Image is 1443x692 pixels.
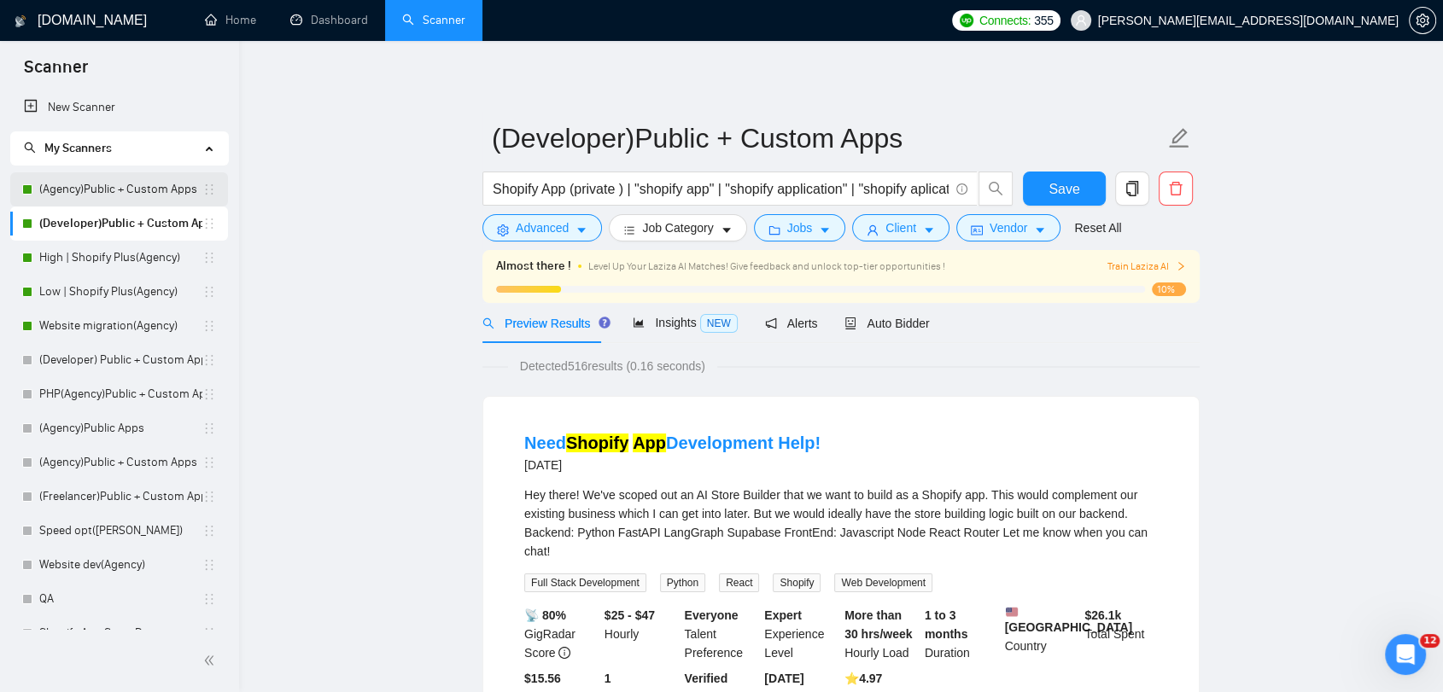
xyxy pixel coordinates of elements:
[765,317,777,329] span: notification
[1409,14,1436,27] a: setting
[660,573,705,592] span: Python
[39,206,202,241] a: (Developer)Public + Custom Apps
[202,217,216,230] span: holder
[202,183,216,196] span: holder
[844,317,929,330] span: Auto Bidder
[482,317,605,330] span: Preview Results
[202,353,216,367] span: holder
[10,377,228,411] li: PHP(Agency)Public + Custom Apps
[10,55,102,90] span: Scanner
[681,606,762,662] div: Talent Preference
[971,224,983,236] span: idcard
[39,582,202,616] a: QA
[979,172,1013,206] button: search
[764,672,803,685] b: [DATE]
[524,486,1158,561] div: Hey there! We've scoped out an AI Store Builder that we want to build as a Shopify app. This woul...
[925,608,968,641] b: 1 to 3 months
[764,608,802,622] b: Expert
[482,317,494,329] span: search
[768,224,780,236] span: folder
[633,316,737,329] span: Insights
[10,206,228,241] li: (Developer)Public + Custom Apps
[524,608,566,622] b: 📡 80%
[202,387,216,401] span: holder
[524,455,821,475] div: [DATE]
[39,616,202,650] a: Shopify App Store D
[1116,181,1148,196] span: copy
[1115,172,1149,206] button: copy
[719,573,759,592] span: React
[1152,282,1186,296] span: 10%
[39,445,202,480] a: (Agency)Public + Custom Apps
[202,285,216,299] span: holder
[867,224,879,236] span: user
[10,309,228,343] li: Website migration(Agency)
[39,275,202,309] a: Low | Shopify Plus(Agency)
[10,480,228,514] li: (Freelancer)Public + Custom Apps
[623,224,635,236] span: bars
[1409,7,1436,34] button: setting
[921,606,1002,662] div: Duration
[1159,172,1193,206] button: delete
[203,652,220,669] span: double-left
[39,241,202,275] a: High | Shopify Plus(Agency)
[524,433,821,452] a: NeedShopify AppDevelopment Help!
[1002,606,1082,662] div: Country
[202,422,216,435] span: holder
[1075,15,1087,26] span: user
[1160,181,1192,196] span: delete
[605,672,611,685] b: 1
[1176,261,1186,271] span: right
[39,548,202,582] a: Website dev(Agency)
[566,433,628,452] mark: Shopify
[492,117,1165,160] input: Scanner name...
[852,214,949,241] button: userClientcaret-down
[844,672,882,685] b: ⭐️ 4.97
[685,672,728,685] b: Verified
[10,343,228,377] li: (Developer) Public + Custom Apps
[923,224,935,236] span: caret-down
[761,606,841,662] div: Experience Level
[10,445,228,480] li: (Agency)Public + Custom Apps
[202,490,216,503] span: holder
[960,14,973,27] img: upwork-logo.png
[482,214,602,241] button: settingAdvancedcaret-down
[1168,127,1190,149] span: edit
[633,433,666,452] mark: App
[10,411,228,445] li: (Agency)Public Apps
[24,141,112,155] span: My Scanners
[39,377,202,411] a: PHP(Agency)Public + Custom Apps
[979,181,1012,196] span: search
[10,514,228,548] li: Speed opt(Alexey)
[721,224,733,236] span: caret-down
[765,317,818,330] span: Alerts
[700,314,738,333] span: NEW
[1084,608,1121,622] b: $ 26.1k
[841,606,921,662] div: Hourly Load
[1410,14,1435,27] span: setting
[1034,224,1046,236] span: caret-down
[1420,634,1440,648] span: 12
[1023,172,1106,206] button: Save
[597,315,612,330] div: Tooltip anchor
[524,573,646,592] span: Full Stack Development
[524,672,561,685] b: $15.56
[39,480,202,514] a: (Freelancer)Public + Custom Apps
[202,592,216,606] span: holder
[202,558,216,572] span: holder
[1107,259,1186,275] span: Train Laziza AI
[24,142,36,154] span: search
[493,178,949,200] input: Search Freelance Jobs...
[10,582,228,616] li: QA
[1049,178,1079,200] span: Save
[10,275,228,309] li: Low | Shopify Plus(Agency)
[1074,218,1121,237] a: Reset All
[202,319,216,333] span: holder
[588,260,945,272] span: Level Up Your Laziza AI Matches! Give feedback and unlock top-tier opportunities !
[642,218,713,237] span: Job Category
[508,357,717,375] span: Detected 516 results (0.16 seconds)
[402,13,465,27] a: searchScanner
[497,224,509,236] span: setting
[290,13,368,27] a: dashboardDashboard
[990,218,1027,237] span: Vendor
